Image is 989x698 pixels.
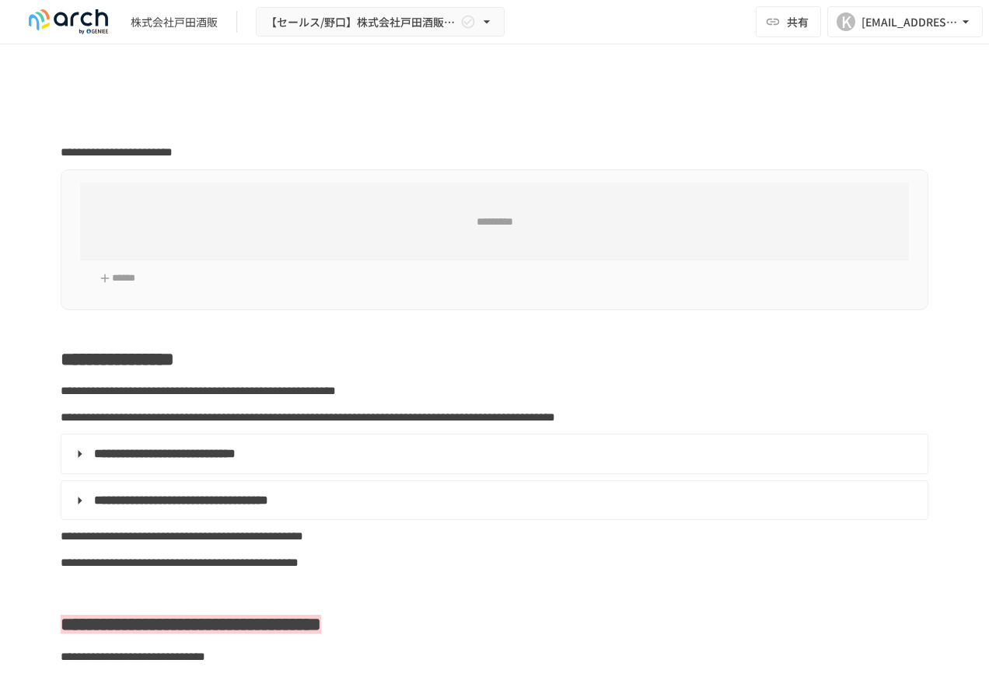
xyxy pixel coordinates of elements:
[131,14,218,30] div: 株式会社戸田酒販
[266,12,457,32] span: 【セールス/野口】株式会社戸田酒販様_初期設定サポート
[787,13,809,30] span: 共有
[861,12,958,32] div: [EMAIL_ADDRESS][DOMAIN_NAME]
[19,9,118,34] img: logo-default@2x-9cf2c760.svg
[837,12,855,31] div: K
[756,6,821,37] button: 共有
[256,7,505,37] button: 【セールス/野口】株式会社戸田酒販様_初期設定サポート
[827,6,983,37] button: K[EMAIL_ADDRESS][DOMAIN_NAME]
